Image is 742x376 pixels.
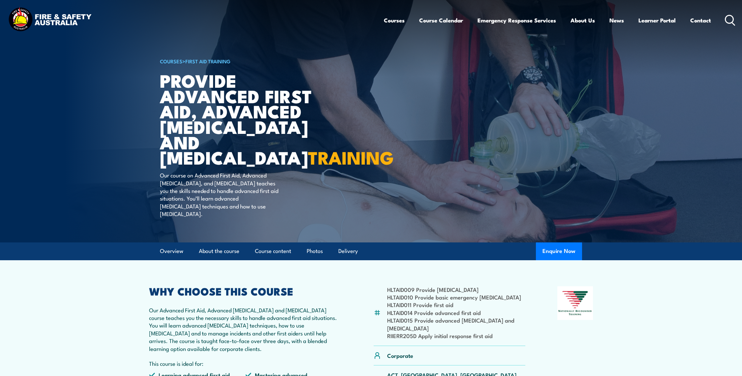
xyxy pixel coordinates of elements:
[149,286,342,296] h2: WHY CHOOSE THIS COURSE
[571,12,595,29] a: About Us
[387,286,525,293] li: HLTAID009 Provide [MEDICAL_DATA]
[149,306,342,352] p: Our Advanced First Aid, Advanced [MEDICAL_DATA] and [MEDICAL_DATA] course teaches you the necessa...
[160,171,280,217] p: Our course on Advanced First Aid, Advanced [MEDICAL_DATA], and [MEDICAL_DATA] teaches you the ski...
[387,352,413,359] p: Corporate
[536,242,582,260] button: Enquire Now
[387,301,525,308] li: HLTAID011 Provide first aid
[387,316,525,332] li: HLTAID015 Provide advanced [MEDICAL_DATA] and [MEDICAL_DATA]
[307,242,323,260] a: Photos
[160,73,323,165] h1: Provide Advanced First Aid, Advanced [MEDICAL_DATA] and [MEDICAL_DATA]
[338,242,358,260] a: Delivery
[478,12,556,29] a: Emergency Response Services
[387,309,525,316] li: HLTAID014 Provide advanced first aid
[387,293,525,301] li: HLTAID010 Provide basic emergency [MEDICAL_DATA]
[609,12,624,29] a: News
[638,12,676,29] a: Learner Portal
[690,12,711,29] a: Contact
[149,360,342,367] p: This course is ideal for:
[557,286,593,320] img: Nationally Recognised Training logo.
[419,12,463,29] a: Course Calendar
[199,242,239,260] a: About the course
[387,332,525,339] li: RIIERR205D Apply initial response first aid
[308,143,394,171] strong: TRAINING
[160,57,182,65] a: COURSES
[384,12,405,29] a: Courses
[160,57,323,65] h6: >
[160,242,183,260] a: Overview
[185,57,231,65] a: First Aid Training
[255,242,291,260] a: Course content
